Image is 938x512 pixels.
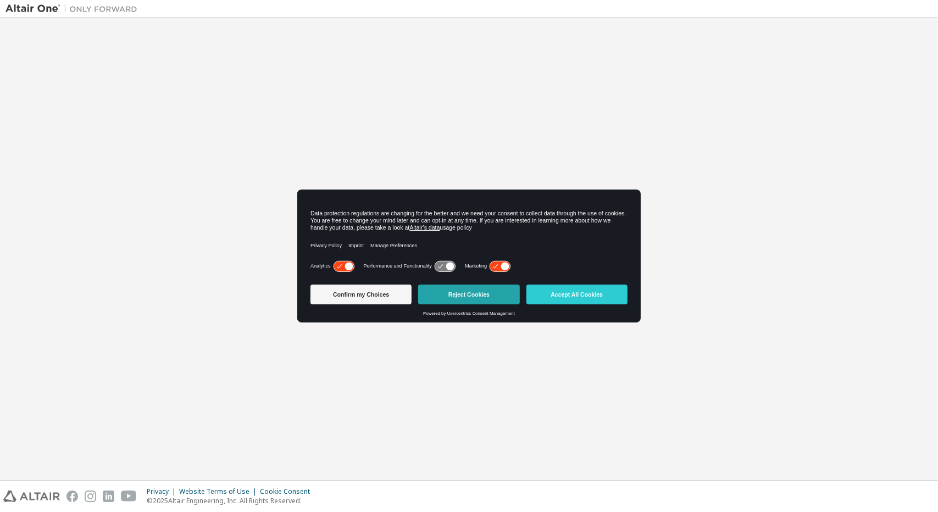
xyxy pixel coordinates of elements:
[66,491,78,502] img: facebook.svg
[85,491,96,502] img: instagram.svg
[103,491,114,502] img: linkedin.svg
[147,487,179,496] div: Privacy
[147,496,317,505] p: © 2025 Altair Engineering, Inc. All Rights Reserved.
[179,487,260,496] div: Website Terms of Use
[121,491,137,502] img: youtube.svg
[260,487,317,496] div: Cookie Consent
[3,491,60,502] img: altair_logo.svg
[5,3,143,14] img: Altair One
